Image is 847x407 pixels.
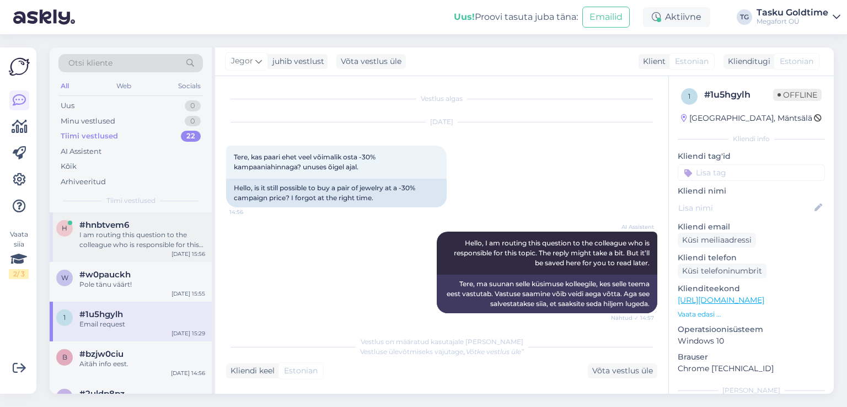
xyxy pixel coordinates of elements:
span: #2uldp8pz [79,389,125,399]
span: #w0pauckh [79,270,131,280]
div: Pole tänu väärt! [79,280,205,290]
div: Võta vestlus üle [588,363,657,378]
div: Küsi meiliaadressi [678,233,756,248]
span: w [61,274,68,282]
span: Estonian [675,56,709,67]
p: Kliendi telefon [678,252,825,264]
img: Askly Logo [9,56,30,77]
span: b [62,353,67,361]
span: Nähtud ✓ 14:57 [611,314,654,322]
span: AI Assistent [613,223,654,231]
span: Hello, I am routing this question to the colleague who is responsible for this topic. The reply m... [454,239,651,267]
div: Hello, is it still possible to buy a pair of jewelry at a -30% campaign price? I forgot at the ri... [226,179,447,207]
button: Emailid [582,7,630,28]
div: AI Assistent [61,146,101,157]
div: Megafort OÜ [757,17,828,26]
span: Tere, kas paari ehet veel võimalik osta -30% kampaaniahinnaga? unuses õigel ajal. [234,153,377,171]
div: TG [737,9,752,25]
p: Windows 10 [678,335,825,347]
div: Arhiveeritud [61,176,106,188]
p: Operatsioonisüsteem [678,324,825,335]
p: Vaata edasi ... [678,309,825,319]
a: Tasku GoldtimeMegafort OÜ [757,8,840,26]
span: Vestluse ülevõtmiseks vajutage [360,347,524,356]
div: Socials [176,79,203,93]
div: [DATE] [226,117,657,127]
span: Tiimi vestlused [106,196,156,206]
div: [DATE] 14:56 [171,369,205,377]
div: Kõik [61,161,77,172]
div: [PERSON_NAME] [678,385,825,395]
a: [URL][DOMAIN_NAME] [678,295,764,305]
div: Tasku Goldtime [757,8,828,17]
p: Brauser [678,351,825,363]
div: Küsi telefoninumbrit [678,264,766,279]
p: Kliendi nimi [678,185,825,197]
div: Kliendi keel [226,365,275,377]
div: Võta vestlus üle [336,54,406,69]
p: Kliendi email [678,221,825,233]
span: 1 [63,313,66,322]
i: „Võtke vestlus üle” [463,347,524,356]
input: Lisa tag [678,164,825,181]
div: Kliendi info [678,134,825,144]
p: Chrome [TECHNICAL_ID] [678,363,825,374]
span: Estonian [284,365,318,377]
p: Kliendi tag'id [678,151,825,162]
span: 1 [688,92,690,100]
div: juhib vestlust [268,56,324,67]
p: Klienditeekond [678,283,825,294]
div: Minu vestlused [61,116,115,127]
div: All [58,79,71,93]
div: [DATE] 15:56 [171,250,205,258]
span: #bzjw0ciu [79,349,124,359]
div: Vaata siia [9,229,29,279]
span: #hnbtvem6 [79,220,129,230]
div: Aktiivne [643,7,710,27]
div: Vestlus algas [226,94,657,104]
div: Web [114,79,133,93]
div: Email request [79,319,205,329]
div: Tere, ma suunan selle küsimuse kolleegile, kes selle teema eest vastutab. Vastuse saamine võib ve... [437,275,657,313]
div: Aitäh info eest. [79,359,205,369]
div: [DATE] 15:29 [171,329,205,338]
div: [DATE] 15:55 [171,290,205,298]
div: 0 [185,116,201,127]
div: Klienditugi [723,56,770,67]
div: Proovi tasuta juba täna: [454,10,578,24]
div: # 1u5hgylh [704,88,773,101]
span: h [62,224,67,232]
div: 22 [181,131,201,142]
span: Vestlus on määratud kasutajale [PERSON_NAME] [361,338,523,346]
span: Offline [773,89,822,101]
b: Uus! [454,12,475,22]
span: 14:56 [229,208,271,216]
div: Klient [639,56,666,67]
input: Lisa nimi [678,202,812,214]
div: Tiimi vestlused [61,131,118,142]
div: [GEOGRAPHIC_DATA], Mäntsälä [681,113,812,124]
span: 2 [63,393,67,401]
span: #1u5hgylh [79,309,123,319]
div: Uus [61,100,74,111]
div: 0 [185,100,201,111]
div: 2 / 3 [9,269,29,279]
span: Otsi kliente [68,57,112,69]
span: Estonian [780,56,813,67]
div: I am routing this question to the colleague who is responsible for this topic. The reply might ta... [79,230,205,250]
span: Jegor [231,55,253,67]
